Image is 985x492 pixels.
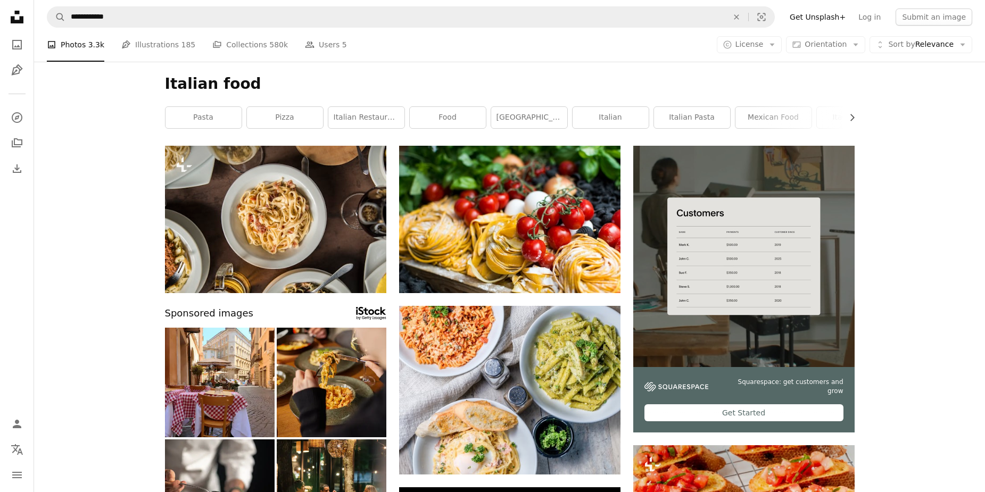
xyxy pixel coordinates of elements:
button: Sort byRelevance [870,36,972,53]
img: file-1747939142011-51e5cc87e3c9 [644,382,708,391]
button: Orientation [786,36,865,53]
button: Search Unsplash [47,7,65,27]
a: Get Unsplash+ [783,9,852,26]
button: Clear [725,7,748,27]
img: white ceramic plate with food [399,306,620,474]
a: Squarespace: get customers and growGet Started [633,146,855,432]
a: white ceramic plate with food [399,385,620,395]
button: License [717,36,782,53]
span: 580k [269,39,288,51]
img: a table topped with plates of food and glasses of wine [165,146,386,293]
span: Relevance [888,39,954,50]
button: Submit an image [896,9,972,26]
img: yellow pasta and cherry tomatoes [399,146,620,293]
a: Illustrations [6,60,28,81]
button: Menu [6,464,28,486]
a: Users 5 [305,28,347,62]
img: Typical and cozy street in the center of Rome [165,328,275,437]
div: Get Started [644,404,843,421]
a: Log in / Sign up [6,413,28,435]
a: italian restaurant [328,107,404,128]
button: scroll list to the right [842,107,855,128]
a: Log in [852,9,887,26]
a: mexican food [735,107,812,128]
span: License [735,40,764,48]
span: 185 [181,39,196,51]
a: italian pizza [817,107,893,128]
a: a table topped with plates of food and glasses of wine [165,214,386,224]
img: file-1747939376688-baf9a4a454ffimage [633,146,855,367]
a: pizza [247,107,323,128]
a: pasta [165,107,242,128]
a: yellow pasta and cherry tomatoes [399,214,620,224]
a: Download History [6,158,28,179]
a: Collections 580k [212,28,288,62]
a: [GEOGRAPHIC_DATA] [491,107,567,128]
a: Explore [6,107,28,128]
span: Squarespace: get customers and grow [721,378,843,396]
a: Illustrations 185 [121,28,195,62]
span: 5 [342,39,347,51]
form: Find visuals sitewide [47,6,775,28]
img: man eating pasta close-up in a stylish cafe and company of friends [277,328,386,437]
a: italian pasta [654,107,730,128]
a: italian [573,107,649,128]
span: Orientation [805,40,847,48]
span: Sponsored images [165,306,253,321]
button: Visual search [749,7,774,27]
a: Photos [6,34,28,55]
a: food [410,107,486,128]
h1: Italian food [165,74,855,94]
button: Language [6,439,28,460]
a: Collections [6,132,28,154]
span: Sort by [888,40,915,48]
